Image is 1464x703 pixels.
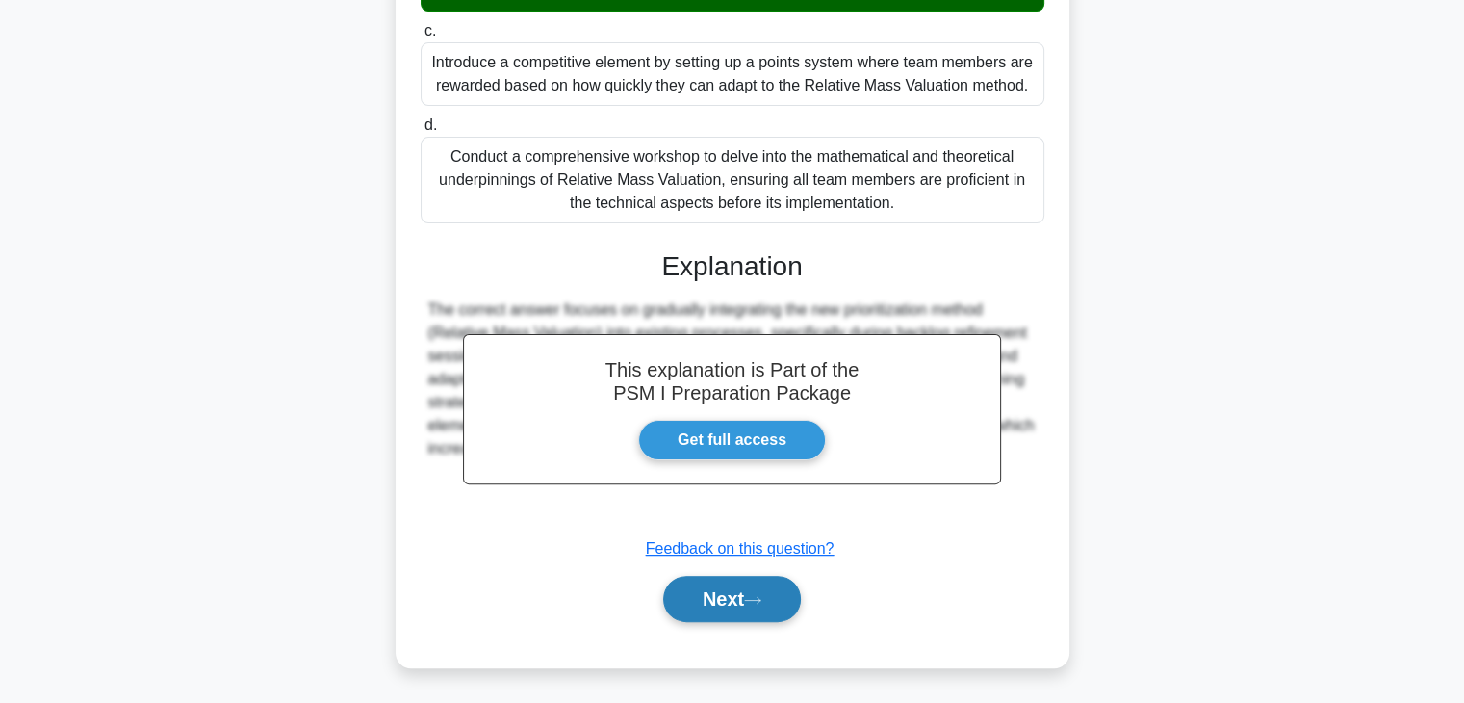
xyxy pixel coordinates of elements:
[646,540,835,557] a: Feedback on this question?
[424,22,436,39] span: c.
[428,299,1037,460] div: The correct answer focuses on gradually integrating the new prioritization method (Relative Mass ...
[638,420,826,460] a: Get full access
[432,250,1033,283] h3: Explanation
[421,42,1044,106] div: Introduce a competitive element by setting up a points system where team members are rewarded bas...
[424,117,437,133] span: d.
[663,576,801,622] button: Next
[421,137,1044,223] div: Conduct a comprehensive workshop to delve into the mathematical and theoretical underpinnings of ...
